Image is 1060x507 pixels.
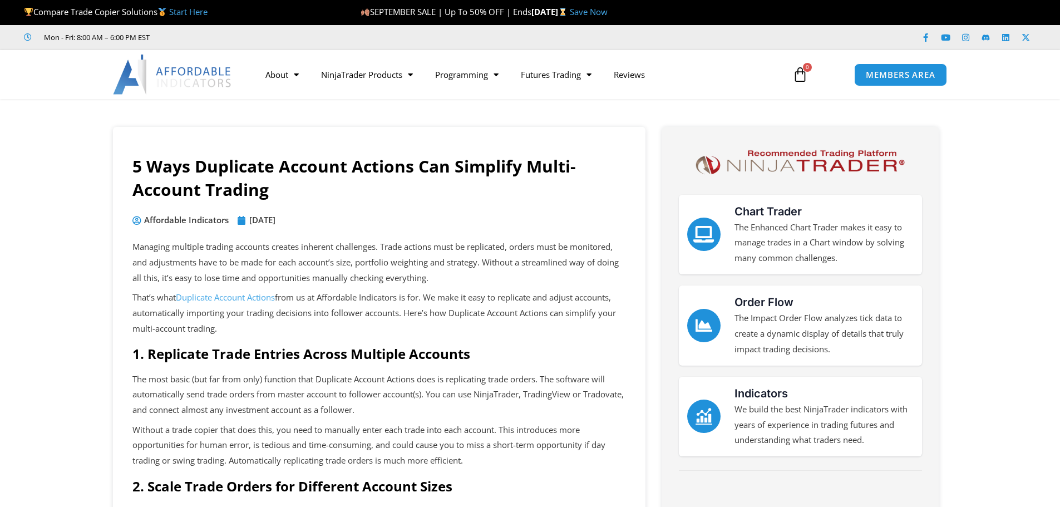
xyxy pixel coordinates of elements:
[141,213,229,228] span: Affordable Indicators
[158,8,166,16] img: 🥇
[169,6,208,17] a: Start Here
[132,290,626,337] p: That’s what from us at Affordable Indicators is for. We make it easy to replicate and adjust acco...
[510,62,603,87] a: Futures Trading
[132,478,626,495] h2: 2. Scale Trade Orders for Different Account Sizes
[776,58,825,91] a: 0
[249,214,275,225] time: [DATE]
[854,63,947,86] a: MEMBERS AREA
[734,402,914,449] p: We build the best NinjaTrader indicators with years of experience in trading futures and understa...
[734,387,788,400] a: Indicators
[254,62,780,87] nav: Menu
[132,422,626,469] p: Without a trade copier that does this, you need to manually enter each trade into each account. T...
[165,32,332,43] iframe: Customer reviews powered by Trustpilot
[734,220,914,267] p: The Enhanced Chart Trader makes it easy to manage trades in a Chart window by solving many common...
[424,62,510,87] a: Programming
[691,146,909,178] img: NinjaTrader Logo | Affordable Indicators – NinjaTrader
[24,8,33,16] img: 🏆
[687,218,721,251] a: Chart Trader
[361,6,531,17] span: SEPTEMBER SALE | Up To 50% OFF | Ends
[734,311,914,357] p: The Impact Order Flow analyzes tick data to create a dynamic display of details that truly impact...
[132,372,626,419] p: The most basic (but far from only) function that Duplicate Account Actions does is replicating tr...
[176,292,275,303] a: Duplicate Account Actions
[603,62,656,87] a: Reviews
[41,31,150,44] span: Mon - Fri: 8:00 AM – 6:00 PM EST
[361,8,369,16] img: 🍂
[132,239,626,286] p: Managing multiple trading accounts creates inherent challenges. Trade actions must be replicated,...
[24,6,208,17] span: Compare Trade Copier Solutions
[132,155,626,201] h1: 5 Ways Duplicate Account Actions Can Simplify Multi-Account Trading
[687,309,721,342] a: Order Flow
[113,55,233,95] img: LogoAI | Affordable Indicators – NinjaTrader
[734,296,793,309] a: Order Flow
[866,71,935,79] span: MEMBERS AREA
[531,6,570,17] strong: [DATE]
[687,400,721,433] a: Indicators
[132,345,626,362] h2: 1. Replicate Trade Entries Across Multiple Accounts
[559,8,567,16] img: ⌛
[570,6,608,17] a: Save Now
[803,63,812,72] span: 0
[254,62,310,87] a: About
[734,205,802,218] a: Chart Trader
[310,62,424,87] a: NinjaTrader Products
